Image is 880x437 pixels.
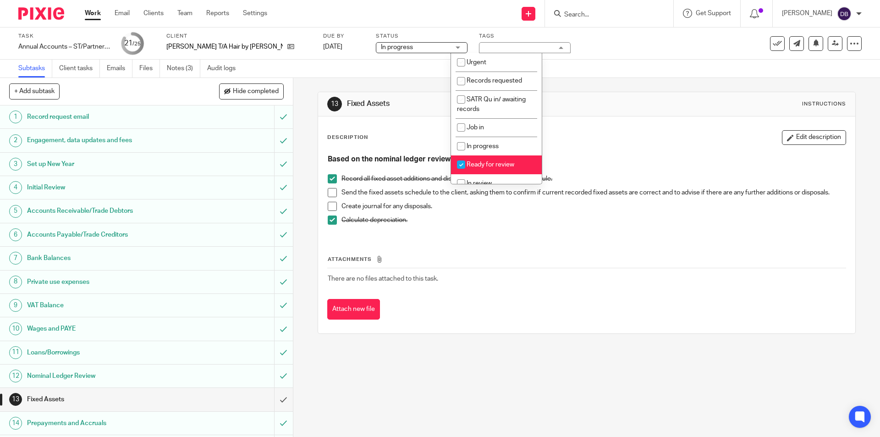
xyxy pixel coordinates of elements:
[166,42,283,51] p: [PERSON_NAME] T/A Hair by [PERSON_NAME]
[27,110,186,124] h1: Record request email
[327,134,368,141] p: Description
[243,9,267,18] a: Settings
[177,9,192,18] a: Team
[837,6,852,21] img: svg%3E
[59,60,100,77] a: Client tasks
[467,180,492,187] span: In review
[9,346,22,359] div: 11
[166,33,312,40] label: Client
[27,346,186,360] h1: Loans/Borrowings
[467,124,484,131] span: Job in
[323,33,364,40] label: Due by
[18,42,110,51] div: Annual Accounts – ST/Partnership - Software
[9,228,22,241] div: 6
[341,174,845,183] p: Record all fixed asset additions and disposals in the fixed assets schedule.
[27,299,186,312] h1: VAT Balance
[27,133,186,147] h1: Engagement, data updates and fees
[341,216,845,225] p: Calculate depreciation.
[9,252,22,265] div: 7
[206,9,229,18] a: Reports
[167,60,200,77] a: Notes (3)
[696,10,731,17] span: Get Support
[143,9,164,18] a: Clients
[85,9,101,18] a: Work
[328,276,438,282] span: There are no files attached to this task.
[27,228,186,242] h1: Accounts Payable/Trade Creditors
[27,181,186,194] h1: Initial Review
[27,322,186,336] h1: Wages and PAYE
[9,83,60,99] button: + Add subtask
[467,161,514,168] span: Ready for review
[782,9,832,18] p: [PERSON_NAME]
[9,111,22,123] div: 1
[802,100,846,108] div: Instructions
[327,299,380,320] button: Attach new file
[9,370,22,382] div: 12
[9,417,22,430] div: 14
[18,60,52,77] a: Subtasks
[207,60,242,77] a: Audit logs
[9,322,22,335] div: 10
[9,134,22,147] div: 2
[9,205,22,218] div: 5
[467,59,486,66] span: Urgent
[328,155,538,163] strong: Based on the nominal ledger review and subsequent journals
[9,393,22,406] div: 13
[27,251,186,265] h1: Bank Balances
[457,96,526,112] span: SATR Qu in/ awaiting records
[347,99,606,109] h1: Fixed Assets
[219,83,284,99] button: Hide completed
[18,33,110,40] label: Task
[563,11,646,19] input: Search
[328,257,372,262] span: Attachments
[124,38,141,49] div: 21
[381,44,413,50] span: In progress
[107,60,132,77] a: Emails
[139,60,160,77] a: Files
[782,130,846,145] button: Edit description
[327,97,342,111] div: 13
[27,393,186,406] h1: Fixed Assets
[467,77,522,84] span: Records requested
[9,299,22,312] div: 9
[27,416,186,430] h1: Prepayments and Accruals
[27,204,186,218] h1: Accounts Receivable/Trade Debtors
[467,143,499,149] span: In progress
[233,88,279,95] span: Hide completed
[376,33,467,40] label: Status
[115,9,130,18] a: Email
[9,181,22,194] div: 4
[323,44,342,50] span: [DATE]
[479,33,571,40] label: Tags
[341,188,845,197] p: Send the fixed assets schedule to the client, asking them to confirm if current recorded fixed as...
[9,276,22,288] div: 8
[27,369,186,383] h1: Nominal Ledger Review
[132,41,141,46] small: /25
[27,275,186,289] h1: Private use expenses
[341,202,845,211] p: Create journal for any disposals.
[27,157,186,171] h1: Set up New Year
[18,7,64,20] img: Pixie
[9,158,22,171] div: 3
